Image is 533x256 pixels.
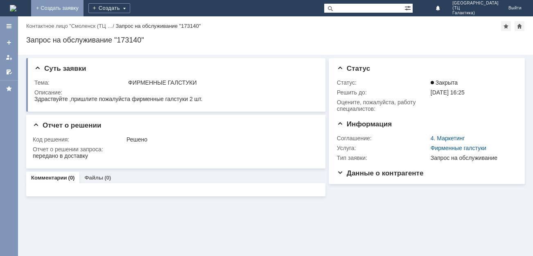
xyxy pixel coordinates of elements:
img: logo [10,5,16,11]
span: Закрыта [431,79,458,86]
a: Мои согласования [2,65,16,79]
div: Услуга: [337,145,429,151]
span: Суть заявки [34,65,86,72]
div: Тема: [34,79,126,86]
a: Создать заявку [2,36,16,49]
div: Соглашение: [337,135,429,141]
div: (0) [104,175,111,181]
div: ФИРМЕННЫЕ ГАЛСТУКИ [128,79,314,86]
div: Код решения: [33,136,125,143]
div: Создать [88,3,130,13]
span: Галактика) [452,11,499,16]
div: Добавить в избранное [501,21,511,31]
a: Контактное лицо "Смоленск (ТЦ … [26,23,113,29]
div: Запрос на обслуживание [431,155,513,161]
a: Комментарии [31,175,67,181]
a: Мои заявки [2,51,16,64]
div: / [26,23,115,29]
div: Тип заявки: [337,155,429,161]
span: [DATE] 16:25 [431,89,465,96]
div: Решено [126,136,314,143]
a: Файлы [84,175,103,181]
span: Расширенный поиск [404,4,413,11]
span: Данные о контрагенте [337,169,424,177]
span: (ТЦ [452,6,499,11]
a: Фирменные галстуки [431,145,486,151]
div: Oцените, пожалуйста, работу специалистов: [337,99,429,112]
div: Сделать домашней страницей [515,21,524,31]
div: Запрос на обслуживание "173140" [115,23,201,29]
span: Информация [337,120,392,128]
div: Статус: [337,79,429,86]
a: 4. Маркетинг [431,135,465,141]
span: Отчет о решении [33,121,101,129]
a: Перейти на домашнюю страницу [10,5,16,11]
div: (0) [68,175,75,181]
div: Описание: [34,89,316,96]
span: Статус [337,65,370,72]
div: Решить до: [337,89,429,96]
div: Отчет о решении запроса: [33,146,316,153]
div: Запрос на обслуживание "173140" [26,36,525,44]
span: [GEOGRAPHIC_DATA] [452,1,499,6]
